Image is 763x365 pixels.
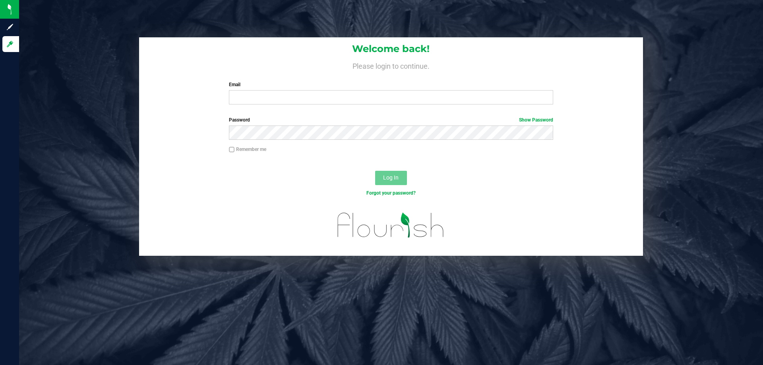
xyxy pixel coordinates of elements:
[6,40,14,48] inline-svg: Log in
[229,117,250,123] span: Password
[229,81,553,88] label: Email
[366,190,416,196] a: Forgot your password?
[383,174,399,181] span: Log In
[139,44,643,54] h1: Welcome back!
[229,147,234,153] input: Remember me
[6,23,14,31] inline-svg: Sign up
[519,117,553,123] a: Show Password
[229,146,266,153] label: Remember me
[375,171,407,185] button: Log In
[139,60,643,70] h4: Please login to continue.
[328,205,454,245] img: flourish_logo.svg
